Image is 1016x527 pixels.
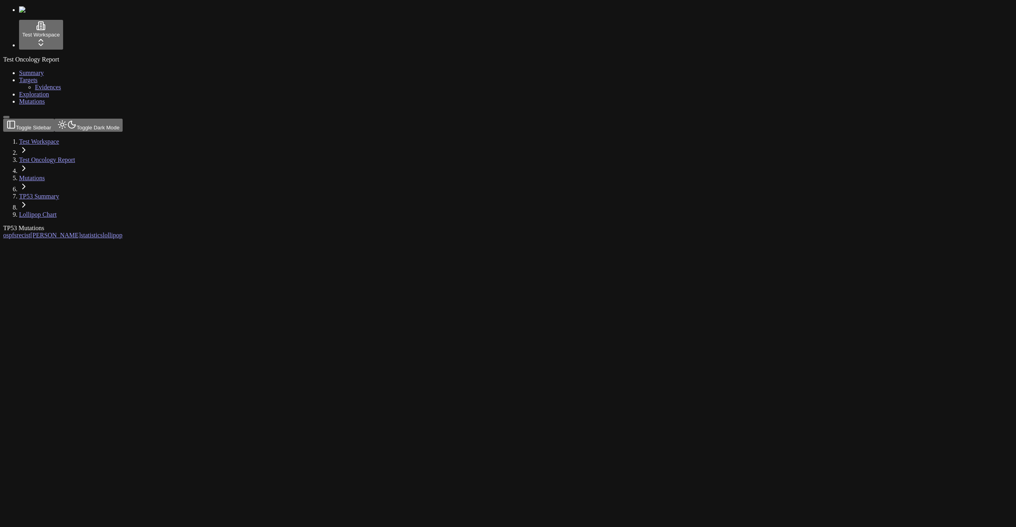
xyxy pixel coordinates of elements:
[19,211,57,218] a: Lollipop Chart
[54,119,123,132] button: Toggle Dark Mode
[3,232,9,238] span: os
[19,138,59,145] a: Test Workspace
[3,225,937,232] div: TP53 Mutations
[3,119,54,132] button: Toggle Sidebar
[81,232,103,238] span: statistics
[19,193,59,200] a: TP53 Summary
[3,116,10,118] button: Toggle Sidebar
[3,138,937,218] nav: breadcrumb
[19,69,44,76] a: Summary
[9,232,17,238] span: pfs
[77,125,119,131] span: Toggle Dark Mode
[19,20,63,50] button: Test Workspace
[19,98,45,105] a: Mutations
[30,232,81,238] span: [PERSON_NAME]
[35,84,61,90] a: Evidences
[19,6,50,13] img: Numenos
[19,175,45,181] a: Mutations
[22,32,60,38] span: Test Workspace
[19,156,75,163] a: Test Oncology Report
[3,56,1013,63] div: Test Oncology Report
[16,125,51,131] span: Toggle Sidebar
[17,232,31,238] span: recist
[19,77,38,83] a: Targets
[19,91,49,98] a: Exploration
[103,232,123,238] span: lollipop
